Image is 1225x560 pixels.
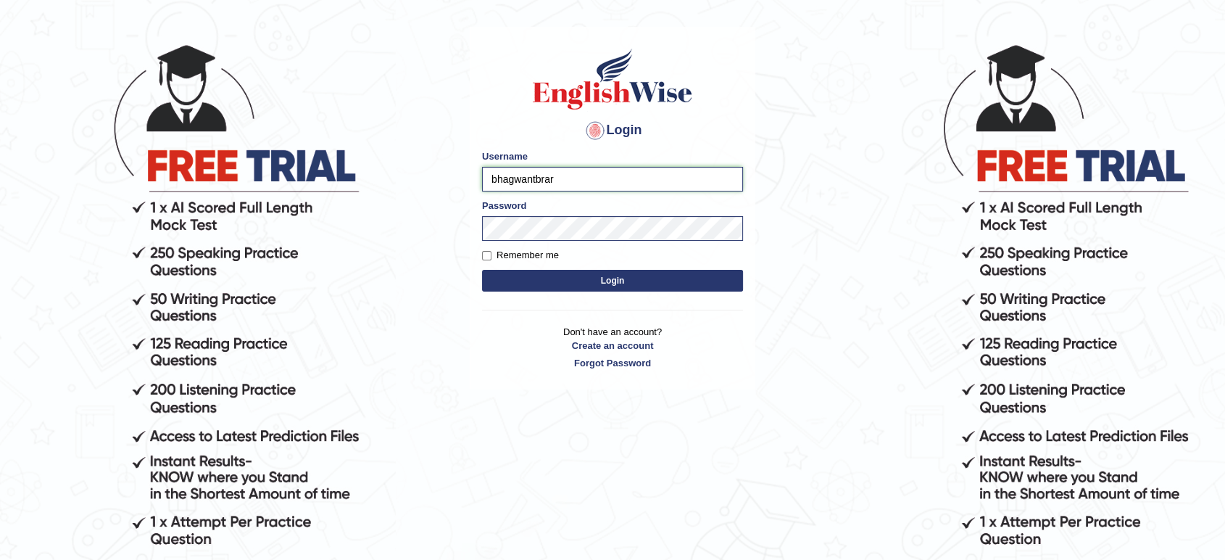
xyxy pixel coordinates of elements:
p: Don't have an account? [482,325,743,370]
label: Username [482,149,528,163]
input: Remember me [482,251,491,260]
label: Password [482,199,526,213]
h4: Login [482,119,743,142]
a: Create an account [482,339,743,353]
img: Logo of English Wise sign in for intelligent practice with AI [530,46,695,112]
button: Login [482,270,743,292]
a: Forgot Password [482,356,743,370]
label: Remember me [482,248,559,263]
